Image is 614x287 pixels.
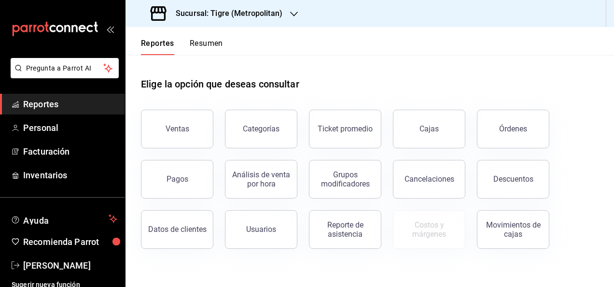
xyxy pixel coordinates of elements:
[399,220,459,239] div: Costos y márgenes
[141,77,299,91] h1: Elige la opción que deseas consultar
[225,110,297,148] button: Categorías
[11,58,119,78] button: Pregunta a Parrot AI
[243,124,279,133] div: Categorías
[309,210,381,249] button: Reporte de asistencia
[477,160,549,199] button: Descuentos
[493,174,533,184] div: Descuentos
[190,39,223,55] button: Resumen
[23,259,117,272] span: [PERSON_NAME]
[477,210,549,249] button: Movimientos de cajas
[499,124,527,133] div: Órdenes
[246,225,276,234] div: Usuarios
[231,170,291,188] div: Análisis de venta por hora
[483,220,543,239] div: Movimientos de cajas
[318,124,373,133] div: Ticket promedio
[166,124,189,133] div: Ventas
[23,145,117,158] span: Facturación
[419,124,439,133] div: Cajas
[23,169,117,182] span: Inventarios
[309,110,381,148] button: Ticket promedio
[141,160,213,199] button: Pagos
[23,98,117,111] span: Reportes
[405,174,454,184] div: Cancelaciones
[148,225,207,234] div: Datos de clientes
[23,235,117,248] span: Recomienda Parrot
[393,110,465,148] button: Cajas
[141,39,174,55] button: Reportes
[315,170,375,188] div: Grupos modificadores
[393,210,465,249] button: Contrata inventarios para ver este reporte
[23,121,117,134] span: Personal
[393,160,465,199] button: Cancelaciones
[225,210,297,249] button: Usuarios
[225,160,297,199] button: Análisis de venta por hora
[141,210,213,249] button: Datos de clientes
[7,70,119,80] a: Pregunta a Parrot AI
[141,110,213,148] button: Ventas
[141,39,223,55] div: navigation tabs
[477,110,549,148] button: Órdenes
[167,174,188,184] div: Pagos
[315,220,375,239] div: Reporte de asistencia
[168,8,282,19] h3: Sucursal: Tigre (Metropolitan)
[23,213,105,225] span: Ayuda
[26,63,104,73] span: Pregunta a Parrot AI
[106,25,114,33] button: open_drawer_menu
[309,160,381,199] button: Grupos modificadores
